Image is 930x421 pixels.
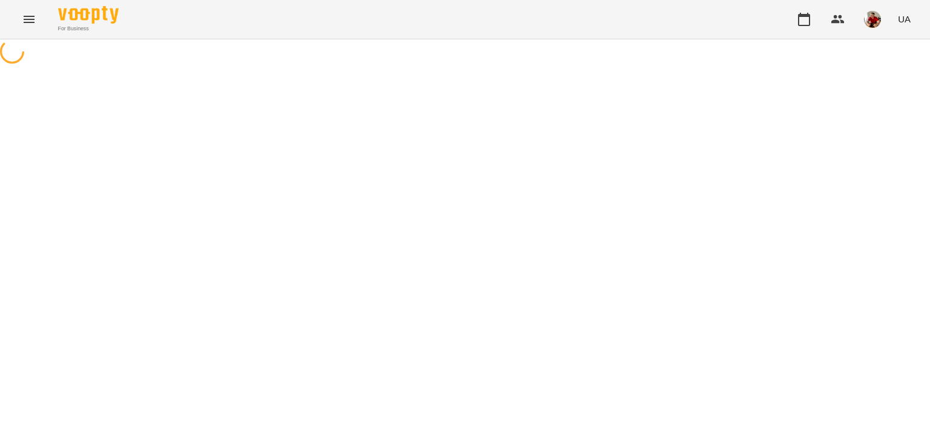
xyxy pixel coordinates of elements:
[58,6,119,24] img: Voopty Logo
[893,8,915,30] button: UA
[58,25,119,33] span: For Business
[15,5,44,34] button: Menu
[898,13,911,25] span: UA
[864,11,881,28] img: 2f467ba34f6bcc94da8486c15015e9d3.jpg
